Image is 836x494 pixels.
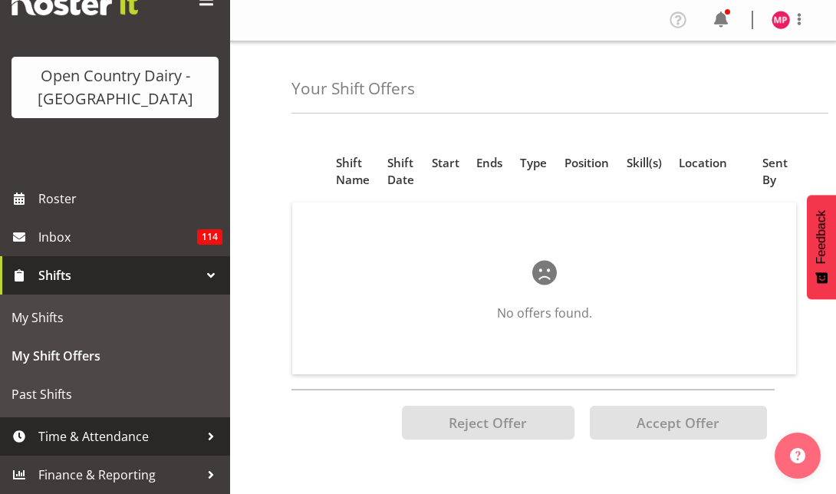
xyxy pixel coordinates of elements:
[637,413,719,432] span: Accept Offer
[291,80,415,97] h4: Your Shift Offers
[449,413,527,432] span: Reject Offer
[432,154,459,172] span: Start
[807,195,836,299] button: Feedback - Show survey
[790,448,805,463] img: help-xxl-2.png
[38,187,222,210] span: Roster
[12,383,219,406] span: Past Shifts
[679,154,727,172] span: Location
[341,304,747,322] p: No offers found.
[197,229,222,245] span: 114
[12,344,219,367] span: My Shift Offers
[38,264,199,287] span: Shifts
[402,406,574,440] button: Reject Offer
[27,64,203,110] div: Open Country Dairy - [GEOGRAPHIC_DATA]
[387,154,414,189] span: Shift Date
[520,154,547,172] span: Type
[564,154,609,172] span: Position
[38,463,199,486] span: Finance & Reporting
[38,226,197,249] span: Inbox
[476,154,502,172] span: Ends
[4,298,226,337] a: My Shifts
[4,337,226,375] a: My Shift Offers
[4,375,226,413] a: Past Shifts
[590,406,767,440] button: Accept Offer
[38,425,199,448] span: Time & Attendance
[336,154,370,189] span: Shift Name
[815,210,828,264] span: Feedback
[12,306,219,329] span: My Shifts
[762,154,788,189] span: Sent By
[627,154,662,172] span: Skill(s)
[772,11,790,29] img: mike-paki9512.jpg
